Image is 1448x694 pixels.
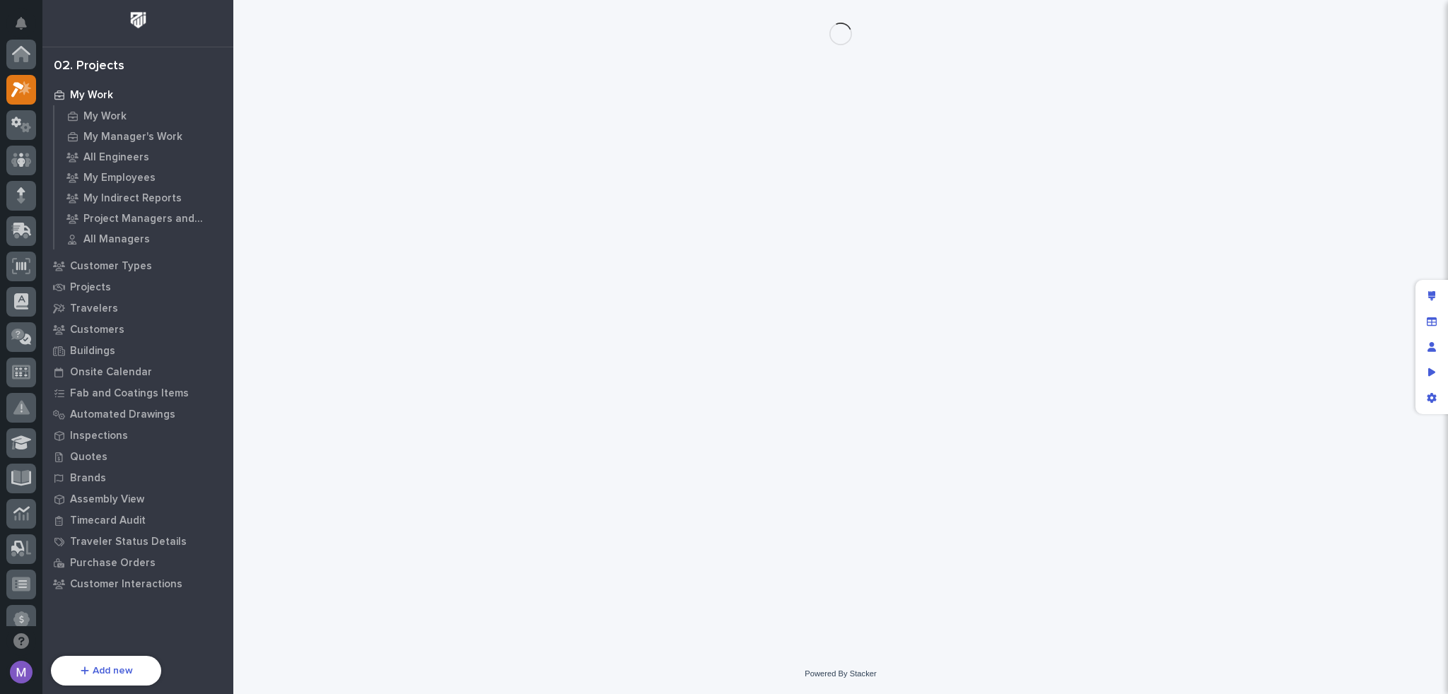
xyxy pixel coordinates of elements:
p: Customers [70,324,124,336]
button: Open support chat [6,626,36,656]
a: Projects [42,276,233,298]
a: Project Managers and Engineers [54,208,233,228]
p: Travelers [70,302,118,315]
div: 02. Projects [54,59,124,74]
a: Timecard Audit [42,510,233,531]
p: My Employees [83,172,156,184]
button: users-avatar [6,657,36,687]
p: Traveler Status Details [70,536,187,548]
a: Onsite Calendar [42,361,233,382]
p: My Indirect Reports [83,192,182,205]
div: Preview as [1419,360,1444,385]
p: My Work [83,110,127,123]
a: Purchase Orders [42,552,233,573]
a: Customer Types [42,255,233,276]
a: My Indirect Reports [54,188,233,208]
p: Project Managers and Engineers [83,213,223,225]
a: Fab and Coatings Items [42,382,233,404]
img: Workspace Logo [125,7,151,33]
p: Purchase Orders [70,557,156,570]
p: My Manager's Work [83,131,182,143]
p: Onsite Calendar [70,366,152,379]
a: Travelers [42,298,233,319]
a: Quotes [42,446,233,467]
div: Edit layout [1419,283,1444,309]
a: Buildings [42,340,233,361]
a: My Work [42,84,233,105]
button: Add new [51,656,161,686]
p: Quotes [70,451,107,464]
div: Manage users [1419,334,1444,360]
a: My Work [54,106,233,126]
p: My Work [70,89,113,102]
p: Customer Interactions [70,578,182,591]
button: Notifications [6,8,36,38]
p: Timecard Audit [70,514,146,527]
p: All Managers [83,233,150,246]
p: Projects [70,281,111,294]
a: Brands [42,467,233,488]
p: Inspections [70,430,128,442]
a: Customers [42,319,233,340]
p: Fab and Coatings Items [70,387,189,400]
a: Powered By Stacker [805,669,876,678]
p: Automated Drawings [70,408,175,421]
a: Automated Drawings [42,404,233,425]
p: Customer Types [70,260,152,273]
p: All Engineers [83,151,149,164]
a: All Managers [54,229,233,249]
a: Inspections [42,425,233,446]
a: My Employees [54,167,233,187]
p: Buildings [70,345,115,358]
p: Assembly View [70,493,144,506]
a: Traveler Status Details [42,531,233,552]
div: Notifications [18,17,36,40]
a: My Manager's Work [54,127,233,146]
a: Customer Interactions [42,573,233,594]
a: Assembly View [42,488,233,510]
p: Brands [70,472,106,485]
div: App settings [1419,385,1444,411]
div: Manage fields and data [1419,309,1444,334]
a: All Engineers [54,147,233,167]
